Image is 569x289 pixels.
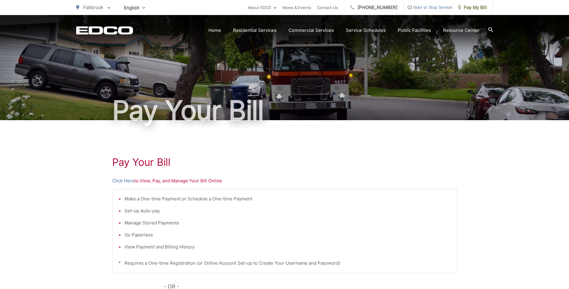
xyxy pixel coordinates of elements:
li: Make a One-time Payment or Schedule a One-time Payment [124,195,451,202]
li: Set-up Auto-pay [124,207,451,214]
span: English [119,2,150,13]
a: Commercial Services [289,27,334,34]
a: Public Facilities [398,27,431,34]
a: Resource Center [443,27,479,34]
a: Click Here [112,177,134,184]
span: Fallbrook [83,5,103,10]
a: Residential Services [233,27,277,34]
a: Home [208,27,221,34]
h1: Pay Your Bill [76,96,493,126]
li: View Payment and Billing History [124,243,451,251]
span: Pay My Bill [458,4,487,11]
a: Service Schedules [346,27,386,34]
p: * Requires a One-time Registration (or Online Account Set-up to Create Your Username and Password) [118,260,451,267]
li: Manage Stored Payments [124,219,451,227]
a: EDCD logo. Return to the homepage. [76,26,133,35]
li: Go Paperless [124,231,451,239]
a: Contact Us [317,4,338,11]
h1: Pay Your Bill [112,156,457,168]
a: News & Events [283,4,311,11]
a: About EDCO [248,4,277,11]
p: to View, Pay, and Manage Your Bill Online [112,177,457,184]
